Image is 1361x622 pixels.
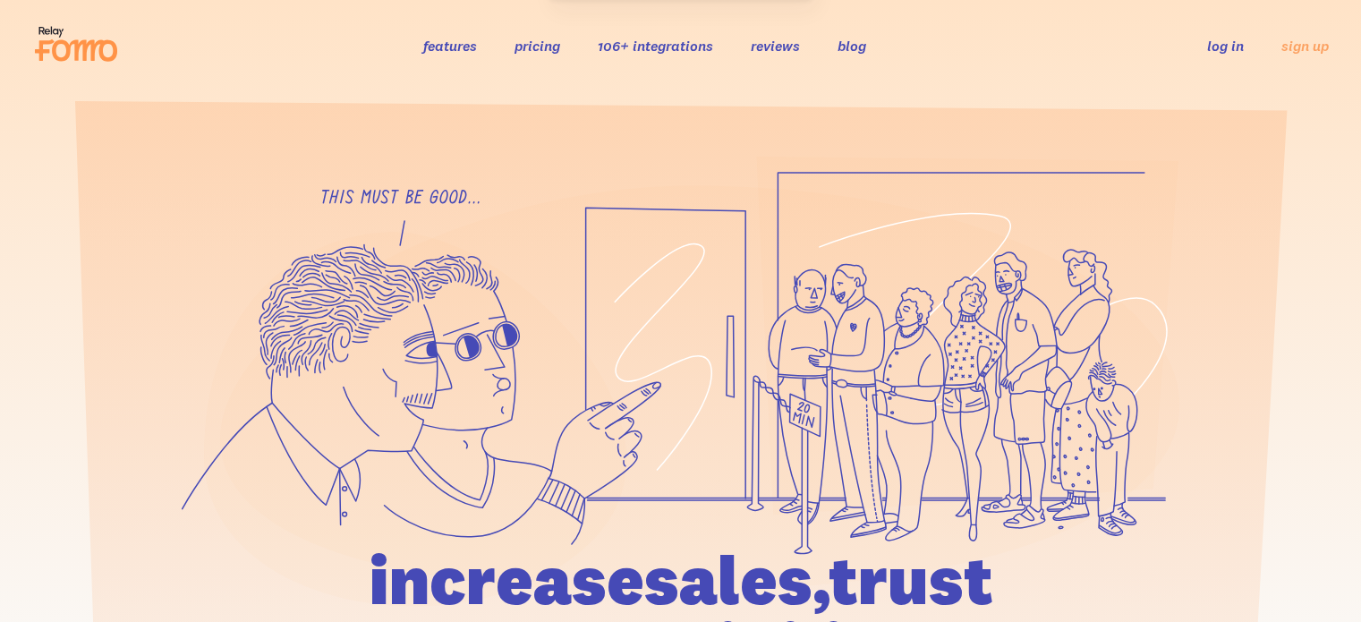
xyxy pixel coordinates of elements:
a: blog [838,37,866,55]
a: log in [1207,37,1244,55]
a: reviews [751,37,800,55]
a: sign up [1281,37,1329,55]
a: 106+ integrations [598,37,713,55]
a: features [423,37,477,55]
a: pricing [515,37,560,55]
